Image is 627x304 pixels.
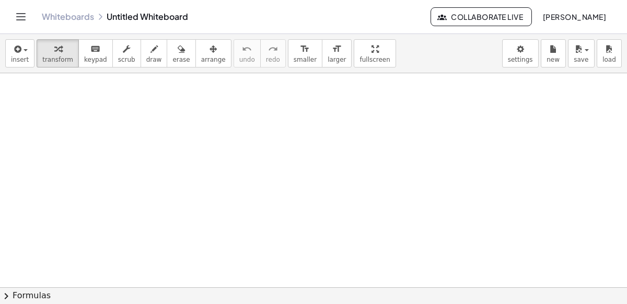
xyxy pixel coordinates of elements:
[328,56,346,63] span: larger
[239,56,255,63] span: undo
[602,56,616,63] span: load
[90,43,100,55] i: keyboard
[294,56,317,63] span: smaller
[502,39,539,67] button: settings
[201,56,226,63] span: arrange
[195,39,231,67] button: arrange
[268,43,278,55] i: redo
[508,56,533,63] span: settings
[322,39,352,67] button: format_sizelarger
[37,39,79,67] button: transform
[5,39,34,67] button: insert
[332,43,342,55] i: format_size
[541,39,566,67] button: new
[78,39,113,67] button: keyboardkeypad
[11,56,29,63] span: insert
[42,12,94,22] a: Whiteboards
[167,39,195,67] button: erase
[146,56,162,63] span: draw
[260,39,286,67] button: redoredo
[547,56,560,63] span: new
[542,12,606,21] span: [PERSON_NAME]
[431,7,532,26] button: Collaborate Live
[242,43,252,55] i: undo
[439,12,523,21] span: Collaborate Live
[42,56,73,63] span: transform
[354,39,396,67] button: fullscreen
[288,39,322,67] button: format_sizesmaller
[534,7,614,26] button: [PERSON_NAME]
[84,56,107,63] span: keypad
[234,39,261,67] button: undoundo
[300,43,310,55] i: format_size
[112,39,141,67] button: scrub
[597,39,622,67] button: load
[172,56,190,63] span: erase
[568,39,595,67] button: save
[359,56,390,63] span: fullscreen
[574,56,588,63] span: save
[266,56,280,63] span: redo
[13,8,29,25] button: Toggle navigation
[141,39,168,67] button: draw
[118,56,135,63] span: scrub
